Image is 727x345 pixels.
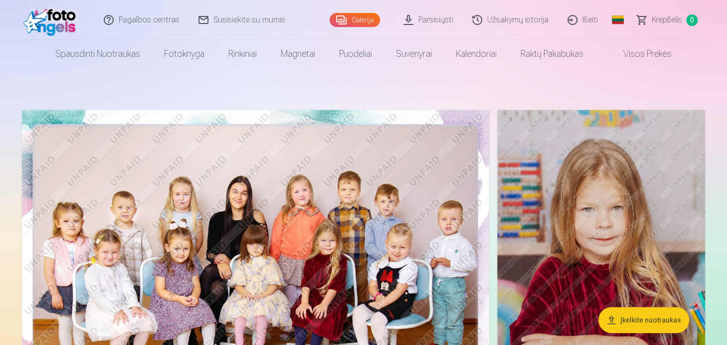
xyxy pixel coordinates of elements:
a: Suvenyrai [384,40,444,68]
span: Krepšelis [652,14,682,26]
a: Spausdinti nuotraukas [43,40,152,68]
a: Visos prekės [595,40,684,68]
a: Kalendoriai [444,40,509,68]
a: Galerija [330,13,380,27]
a: Raktų pakabukas [509,40,595,68]
a: Magnetai [269,40,327,68]
span: 0 [686,14,698,26]
a: Rinkiniai [216,40,269,68]
a: Fotoknyga [152,40,216,68]
button: Įkelkite nuotraukas [598,307,689,333]
img: /fa2 [23,4,81,36]
a: Puodeliai [327,40,384,68]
